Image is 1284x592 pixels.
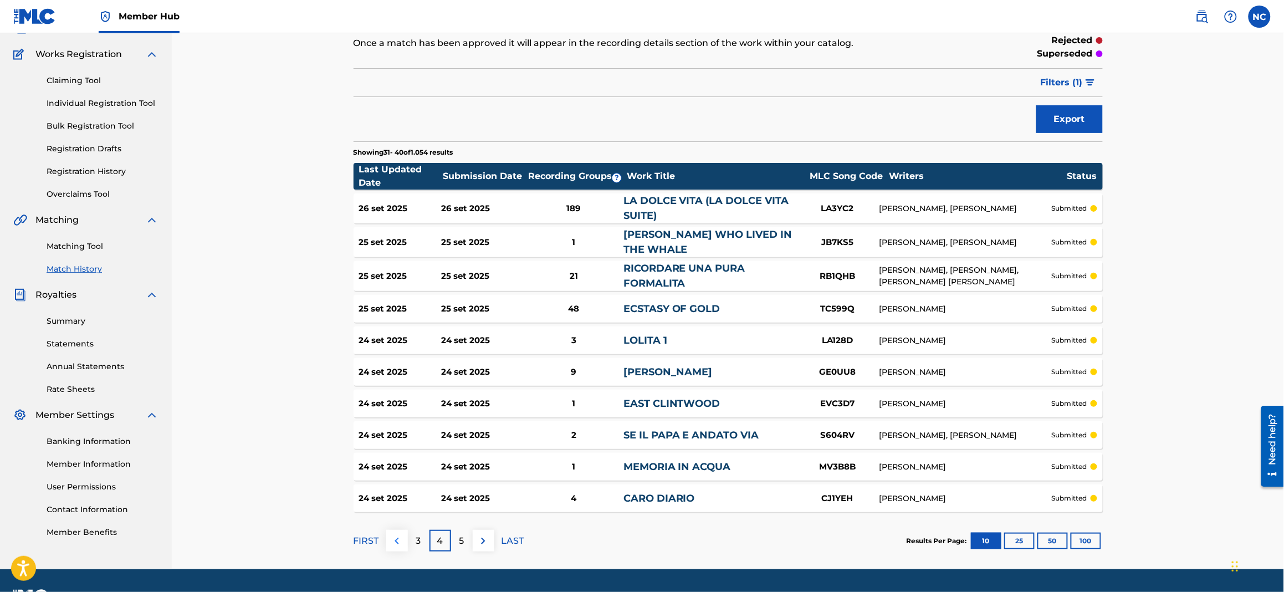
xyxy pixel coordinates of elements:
[796,270,879,283] div: RB1QHB
[359,461,442,473] div: 24 set 2025
[623,429,759,441] a: SE IL PAPA E ANDATO VIA
[623,492,695,504] a: CARO DIARIO
[1220,6,1242,28] div: Help
[796,303,879,315] div: TC599Q
[805,170,888,183] div: MLC Song Code
[47,98,158,109] a: Individual Registration Tool
[359,366,442,379] div: 24 set 2025
[47,263,158,275] a: Match History
[524,270,623,283] div: 21
[623,334,667,346] a: LOLITA 1
[1034,69,1103,96] button: Filters (1)
[47,361,158,372] a: Annual Statements
[47,143,158,155] a: Registration Drafts
[145,213,158,227] img: expand
[879,203,1051,215] div: [PERSON_NAME], [PERSON_NAME]
[416,534,421,548] p: 3
[1052,271,1087,281] p: submitted
[47,527,158,538] a: Member Benefits
[524,366,623,379] div: 9
[1071,533,1101,549] button: 100
[1037,47,1093,60] p: superseded
[145,288,158,302] img: expand
[1041,76,1083,89] span: Filters ( 1 )
[13,409,27,422] img: Member Settings
[47,504,158,516] a: Contact Information
[524,334,623,347] div: 3
[623,262,745,289] a: RICORDARE UNA PURA FORMALITA
[1052,430,1087,440] p: submitted
[1052,399,1087,409] p: submitted
[796,366,879,379] div: GE0UU8
[879,335,1051,346] div: [PERSON_NAME]
[13,21,70,34] a: CatalogCatalog
[13,288,27,302] img: Royalties
[1052,304,1087,314] p: submitted
[442,429,524,442] div: 24 set 2025
[796,236,879,249] div: JB7KS5
[623,461,731,473] a: MEMORIA IN ACQUA
[796,429,879,442] div: S604RV
[502,534,524,548] p: LAST
[1004,533,1035,549] button: 25
[99,10,112,23] img: Top Rightsholder
[47,241,158,252] a: Matching Tool
[442,461,524,473] div: 24 set 2025
[47,436,158,447] a: Banking Information
[359,270,442,283] div: 25 set 2025
[1086,79,1095,86] img: filter
[1052,493,1087,503] p: submitted
[35,48,122,61] span: Works Registration
[145,409,158,422] img: expand
[1249,6,1271,28] div: User Menu
[359,202,442,215] div: 26 set 2025
[354,534,379,548] p: FIRST
[623,303,720,315] a: ECSTASY OF GOLD
[47,315,158,327] a: Summary
[359,397,442,410] div: 24 set 2025
[477,534,490,548] img: right
[47,458,158,470] a: Member Information
[47,166,158,177] a: Registration History
[524,202,623,215] div: 189
[623,397,720,410] a: EAST CLINTWOOD
[390,534,403,548] img: left
[35,213,79,227] span: Matching
[1052,335,1087,345] p: submitted
[442,202,524,215] div: 26 set 2025
[1229,539,1284,592] iframe: Chat Widget
[1232,550,1239,583] div: Trascina
[442,334,524,347] div: 24 set 2025
[47,75,158,86] a: Claiming Tool
[442,397,524,410] div: 24 set 2025
[879,366,1051,378] div: [PERSON_NAME]
[879,461,1051,473] div: [PERSON_NAME]
[443,170,526,183] div: Submission Date
[442,236,524,249] div: 25 set 2025
[796,334,879,347] div: LA128D
[796,202,879,215] div: LA3YC2
[35,409,114,422] span: Member Settings
[442,270,524,283] div: 25 set 2025
[796,492,879,505] div: CJ1YEH
[879,493,1051,504] div: [PERSON_NAME]
[1191,6,1213,28] a: Public Search
[879,264,1051,288] div: [PERSON_NAME], [PERSON_NAME], [PERSON_NAME] [PERSON_NAME]
[524,236,623,249] div: 1
[879,237,1051,248] div: [PERSON_NAME], [PERSON_NAME]
[119,10,180,23] span: Member Hub
[623,228,792,256] a: [PERSON_NAME] WHO LIVED IN THE WHALE
[13,48,28,61] img: Works Registration
[879,303,1051,315] div: [PERSON_NAME]
[47,120,158,132] a: Bulk Registration Tool
[442,492,524,505] div: 24 set 2025
[1052,34,1093,47] p: rejected
[524,303,623,315] div: 48
[359,429,442,442] div: 24 set 2025
[359,236,442,249] div: 25 set 2025
[1224,10,1237,23] img: help
[13,213,27,227] img: Matching
[1052,203,1087,213] p: submitted
[612,173,621,182] span: ?
[359,334,442,347] div: 24 set 2025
